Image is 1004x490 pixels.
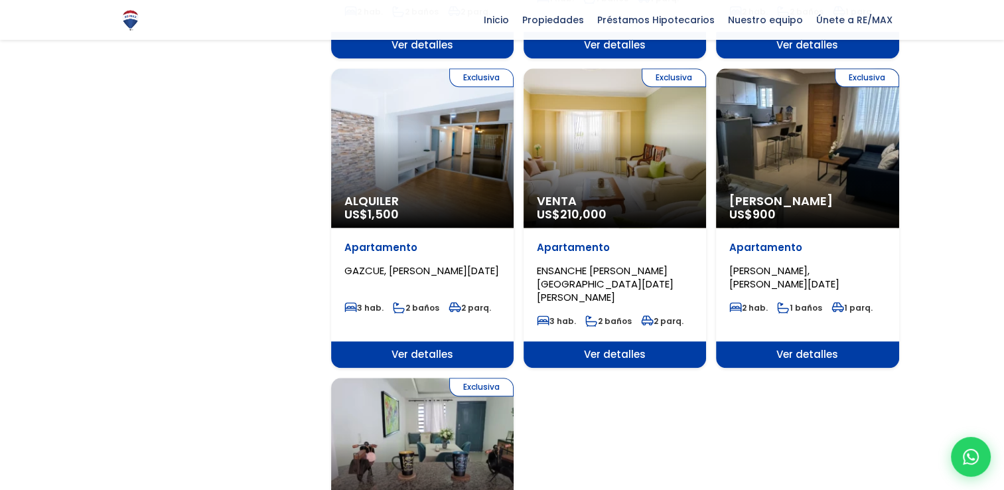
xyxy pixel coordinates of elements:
span: 2 hab. [729,302,768,313]
span: Exclusiva [642,68,706,87]
p: Apartamento [344,241,500,254]
span: [PERSON_NAME], [PERSON_NAME][DATE] [729,264,839,291]
span: Exclusiva [449,68,514,87]
span: 3 hab. [344,302,384,313]
span: Únete a RE/MAX [810,10,899,30]
a: Exclusiva [PERSON_NAME] US$900 Apartamento [PERSON_NAME], [PERSON_NAME][DATE] 2 hab. 1 baños 1 pa... [716,68,898,368]
span: Ver detalles [524,341,706,368]
span: Inicio [477,10,516,30]
span: US$ [537,206,607,222]
span: 1 baños [777,302,822,313]
span: Nuestro equipo [721,10,810,30]
span: Venta [537,195,693,208]
span: 900 [753,206,776,222]
span: Ver detalles [331,341,514,368]
a: Exclusiva Alquiler US$1,500 Apartamento GAZCUE, [PERSON_NAME][DATE] 3 hab. 2 baños 2 parq. Ver de... [331,68,514,368]
p: Apartamento [729,241,885,254]
span: 2 baños [393,302,439,313]
span: [PERSON_NAME] [729,195,885,208]
span: Ver detalles [716,32,898,58]
span: US$ [729,206,776,222]
p: Apartamento [537,241,693,254]
span: 1 parq. [831,302,873,313]
span: Exclusiva [449,378,514,396]
span: ENSANCHE [PERSON_NAME][GEOGRAPHIC_DATA][DATE][PERSON_NAME] [537,264,674,304]
span: Ver detalles [524,32,706,58]
span: 3 hab. [537,315,576,327]
span: 2 baños [585,315,632,327]
span: Propiedades [516,10,591,30]
a: Exclusiva Venta US$210,000 Apartamento ENSANCHE [PERSON_NAME][GEOGRAPHIC_DATA][DATE][PERSON_NAME]... [524,68,706,368]
span: 210,000 [560,206,607,222]
span: 1,500 [368,206,399,222]
span: US$ [344,206,399,222]
span: Exclusiva [835,68,899,87]
span: 2 parq. [449,302,491,313]
span: GAZCUE, [PERSON_NAME][DATE] [344,264,499,278]
img: Logo de REMAX [119,9,142,32]
span: Ver detalles [331,32,514,58]
span: Ver detalles [716,341,898,368]
span: Préstamos Hipotecarios [591,10,721,30]
span: 2 parq. [641,315,683,327]
span: Alquiler [344,195,500,208]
